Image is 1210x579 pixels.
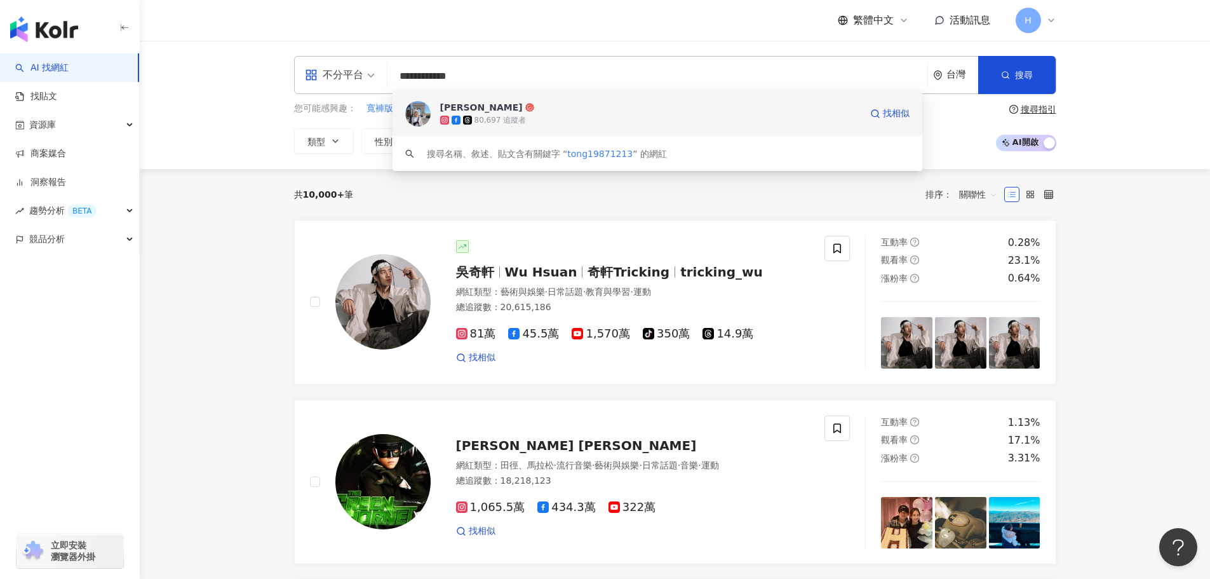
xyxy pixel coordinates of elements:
div: 3.31% [1008,451,1040,465]
a: searchAI 找網紅 [15,62,69,74]
span: environment [933,71,943,80]
img: post-image [989,497,1040,548]
div: 17.1% [1008,433,1040,447]
span: 音樂 [680,460,698,470]
div: 網紅類型 ： [456,460,810,472]
div: 排序： [925,184,1004,205]
span: 立即安裝 瀏覽器外掛 [51,540,95,562]
span: 14.9萬 [702,327,753,341]
span: search [405,149,414,158]
span: question-circle [910,238,919,247]
div: 不分平台 [305,65,363,85]
span: rise [15,207,24,215]
button: 類型 [294,128,354,154]
span: 吳奇軒 [456,264,494,280]
a: KOL Avatar吳奇軒Wu Hsuan奇軒Trickingtricking_wu網紅類型：藝術與娛樂·日常話題·教育與學習·運動總追蹤數：20,615,18681萬45.5萬1,570萬35... [294,220,1056,385]
span: 資源庫 [29,111,56,139]
img: chrome extension [20,541,45,561]
span: 日常話題 [642,460,678,470]
img: post-image [989,317,1040,369]
span: 類型 [307,137,325,147]
span: [PERSON_NAME] [PERSON_NAME] [456,438,697,453]
a: 找相似 [456,525,495,538]
span: 奇軒Tricking [588,264,669,280]
div: 總追蹤數 ： 18,218,123 [456,475,810,487]
span: 互動率 [881,417,908,427]
button: 搜尋 [978,56,1056,94]
span: 350萬 [643,327,690,341]
span: appstore [305,69,318,81]
div: BETA [67,205,97,217]
span: 田徑、馬拉松 [501,460,554,470]
img: KOL Avatar [405,101,431,126]
div: 0.64% [1008,271,1040,285]
span: 1,570萬 [572,327,630,341]
div: 總追蹤數 ： 20,615,186 [456,301,810,314]
a: 找相似 [870,101,910,126]
a: chrome extension立即安裝 瀏覽器外掛 [17,534,123,568]
span: 找相似 [469,351,495,364]
span: question-circle [910,418,919,426]
span: 活動訊息 [950,14,990,26]
img: post-image [881,317,932,369]
span: question-circle [910,274,919,283]
span: 競品分析 [29,225,65,254]
a: KOL Avatar[PERSON_NAME] [PERSON_NAME]網紅類型：田徑、馬拉松·流行音樂·藝術與娛樂·日常話題·音樂·運動總追蹤數：18,218,1231,065.5萬434.... [294,400,1056,564]
span: 觀看率 [881,255,908,265]
span: · [630,287,633,297]
span: tong19871213 [567,149,633,159]
span: · [592,460,595,470]
span: · [698,460,701,470]
span: question-circle [910,435,919,444]
div: 網紅類型 ： [456,286,810,299]
span: H [1025,13,1032,27]
div: 搜尋名稱、敘述、貼文含有關鍵字 “ ” 的網紅 [427,147,667,161]
iframe: Help Scout Beacon - Open [1159,528,1197,566]
span: 運動 [701,460,719,470]
span: Wu Hsuan [505,264,577,280]
span: 搜尋 [1015,70,1033,80]
span: 性別 [375,137,393,147]
span: 教育與學習 [586,287,630,297]
div: 1.13% [1008,416,1040,430]
a: 找貼文 [15,90,57,103]
div: 0.28% [1008,236,1040,250]
div: [PERSON_NAME] [440,101,523,114]
span: 434.3萬 [537,501,596,514]
span: · [583,287,586,297]
span: 繁體中文 [853,13,894,27]
span: tricking_wu [680,264,763,280]
span: 趨勢分析 [29,196,97,225]
a: 商案媒合 [15,147,66,160]
span: 81萬 [456,327,496,341]
span: 您可能感興趣： [294,102,356,115]
span: · [554,460,556,470]
div: 搜尋指引 [1021,104,1056,114]
a: 洞察報告 [15,176,66,189]
span: 互動率 [881,237,908,247]
button: 性別 [361,128,421,154]
span: question-circle [910,255,919,264]
span: question-circle [910,454,919,463]
span: · [639,460,642,470]
span: 觀看率 [881,435,908,445]
span: 藝術與娛樂 [501,287,545,297]
span: 322萬 [608,501,655,514]
div: 台灣 [946,69,978,80]
img: logo [10,17,78,42]
span: 流行音樂 [556,460,592,470]
img: post-image [881,497,932,548]
span: 10,000+ [303,189,345,200]
img: post-image [935,317,986,369]
img: post-image [935,497,986,548]
img: KOL Avatar [335,434,431,529]
button: 寬褲版型 [366,102,403,116]
div: 80,697 追蹤者 [474,115,527,126]
img: KOL Avatar [335,254,431,350]
span: 找相似 [883,107,910,120]
span: 漲粉率 [881,273,908,283]
span: 寬褲版型 [366,102,402,115]
span: · [678,460,680,470]
span: 藝術與娛樂 [595,460,639,470]
span: · [545,287,548,297]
